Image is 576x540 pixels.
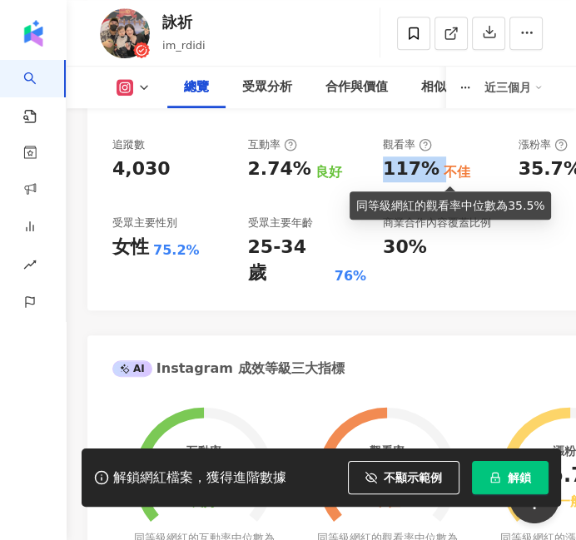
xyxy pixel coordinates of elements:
div: 不佳 [444,163,470,181]
div: 互動率 [248,137,297,152]
div: 女性 [112,235,149,260]
div: 商業合作內容覆蓋比例 [383,216,491,230]
div: 近三個月 [484,74,543,101]
div: 詠祈 [162,12,206,32]
div: 30% [383,235,427,260]
div: 75.2% [153,241,200,260]
a: search [23,60,57,125]
button: 解鎖 [472,461,549,494]
div: 117% [383,156,439,182]
div: 追蹤數 [112,137,145,152]
span: 不顯示範例 [384,471,442,484]
span: 解鎖 [508,471,531,484]
div: 76% [335,267,366,285]
div: 互動率 [186,444,221,458]
div: 2.74% [248,156,311,182]
div: 受眾主要年齡 [248,216,313,230]
div: 合作與價值 [325,77,388,97]
div: 同等級網紅的觀看率中位數為 [356,196,544,215]
div: 觀看率 [370,444,405,458]
span: 35.5% [508,199,544,212]
button: 不顯示範例 [348,461,459,494]
img: logo icon [20,20,47,47]
div: AI [112,360,152,377]
span: rise [23,248,37,285]
div: 漲粉率 [519,137,568,152]
div: 觀看率 [383,137,432,152]
div: 良好 [315,163,342,181]
div: 4,030 [112,156,171,182]
div: 受眾分析 [242,77,292,97]
img: KOL Avatar [100,8,150,58]
div: 解鎖網紅檔案，獲得進階數據 [113,469,286,487]
div: 受眾主要性別 [112,216,177,230]
div: 25-34 歲 [248,235,330,286]
div: 總覽 [184,77,209,97]
span: lock [489,472,501,483]
div: Instagram 成效等級三大指標 [112,359,344,378]
span: im_rdidi [162,39,206,52]
div: 相似網紅 [421,77,471,97]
